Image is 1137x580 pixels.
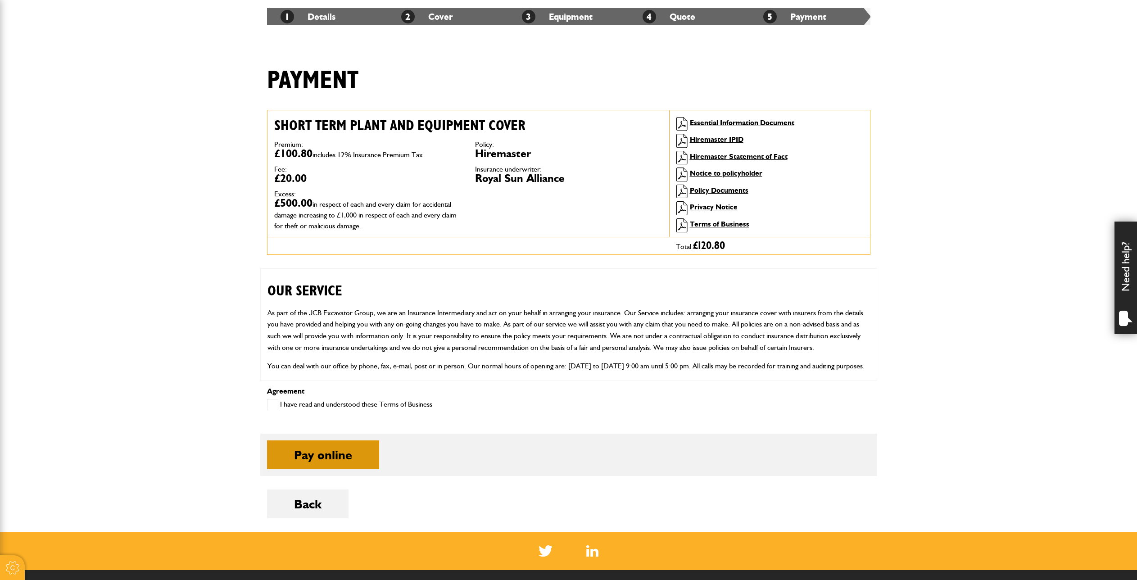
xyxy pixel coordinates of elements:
dd: Royal Sun Alliance [475,173,662,184]
h2: OUR SERVICE [267,269,870,299]
dt: Insurance underwriter: [475,166,662,173]
span: 2 [401,10,415,23]
span: 5 [763,10,777,23]
a: Privacy Notice [690,203,738,211]
p: You can deal with our office by phone, fax, e-mail, post or in person. Our normal hours of openin... [267,360,870,372]
label: I have read and understood these Terms of Business [267,399,432,410]
img: Twitter [539,545,553,557]
button: Pay online [267,440,379,469]
a: 4Quote [643,11,695,22]
a: 2Cover [401,11,453,22]
a: 3Equipment [522,11,593,22]
a: Hiremaster Statement of Fact [690,152,788,161]
span: 3 [522,10,535,23]
span: includes 12% Insurance Premium Tax [313,150,423,159]
dd: Hiremaster [475,148,662,159]
dd: £20.00 [274,173,462,184]
a: Essential Information Document [690,118,794,127]
dd: £100.80 [274,148,462,159]
p: As part of the JCB Excavator Group, we are an Insurance Intermediary and act on your behalf in ar... [267,307,870,353]
dt: Policy: [475,141,662,148]
a: Notice to policyholder [690,169,762,177]
div: Need help? [1114,222,1137,334]
h2: Short term plant and equipment cover [274,117,662,134]
p: Agreement [267,388,870,395]
div: Total: [669,237,870,254]
button: Back [267,489,349,518]
dt: Excess: [274,190,462,198]
a: Terms of Business [690,220,749,228]
a: 1Details [281,11,335,22]
dd: £500.00 [274,198,462,230]
img: Linked In [586,545,598,557]
dt: Premium: [274,141,462,148]
a: LinkedIn [586,545,598,557]
dt: Fee: [274,166,462,173]
span: 4 [643,10,656,23]
h2: CUSTOMER PROTECTION INFORMATION [267,379,870,410]
li: Payment [750,8,870,25]
h1: Payment [267,66,358,96]
span: in respect of each and every claim for accidental damage increasing to £1,000 in respect of each ... [274,200,457,230]
a: Hiremaster IPID [690,135,743,144]
span: £ [693,240,725,251]
a: Policy Documents [690,186,748,195]
span: 120.80 [698,240,725,251]
span: 1 [281,10,294,23]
